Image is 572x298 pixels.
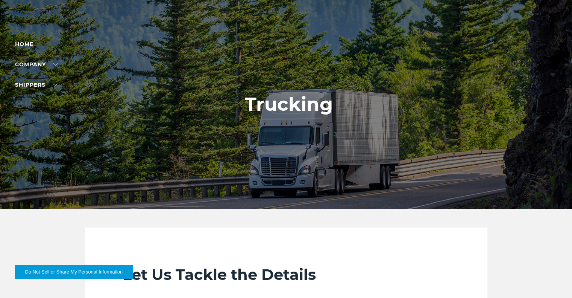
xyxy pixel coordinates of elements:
[15,15,45,26] div: Log in
[15,81,58,88] a: SHIPPERS
[15,61,58,68] a: Company
[15,265,133,279] button: Do Not Sell or Share My Personal Information
[245,93,333,115] h1: Trucking
[258,15,314,48] img: kbx logo
[15,41,33,47] a: Home
[123,265,450,284] h2: Let Us Tackle the Details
